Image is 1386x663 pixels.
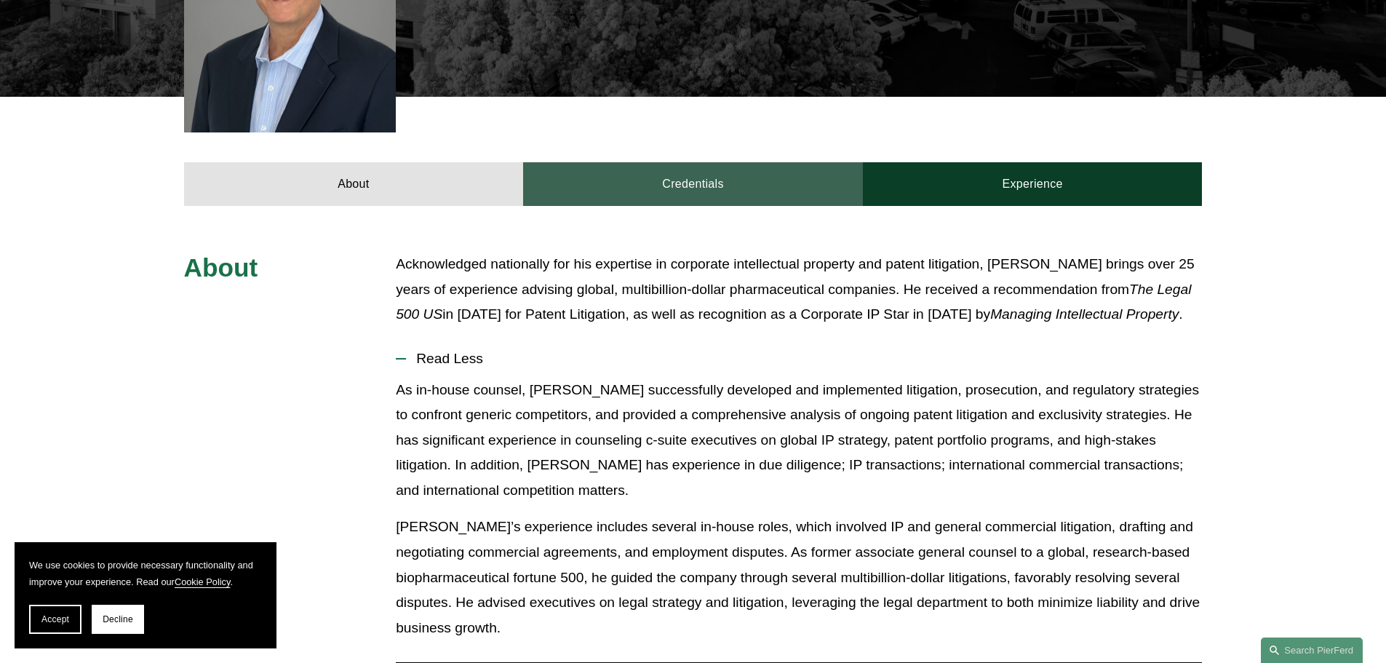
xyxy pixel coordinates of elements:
span: Decline [103,614,133,624]
a: Credentials [523,162,863,206]
button: Read Less [396,340,1202,378]
p: [PERSON_NAME]’s experience includes several in-house roles, which involved IP and general commerc... [396,515,1202,640]
p: As in-house counsel, [PERSON_NAME] successfully developed and implemented litigation, prosecution... [396,378,1202,504]
a: Search this site [1261,638,1363,663]
span: Accept [41,614,69,624]
a: Experience [863,162,1203,206]
button: Accept [29,605,81,634]
p: Acknowledged nationally for his expertise in corporate intellectual property and patent litigatio... [396,252,1202,327]
em: Managing Intellectual Property [990,306,1179,322]
p: We use cookies to provide necessary functionality and improve your experience. Read our . [29,557,262,590]
div: Read Less [396,378,1202,652]
span: Read Less [406,351,1202,367]
span: About [184,253,258,282]
button: Decline [92,605,144,634]
a: Cookie Policy [175,576,231,587]
a: About [184,162,524,206]
section: Cookie banner [15,542,276,648]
